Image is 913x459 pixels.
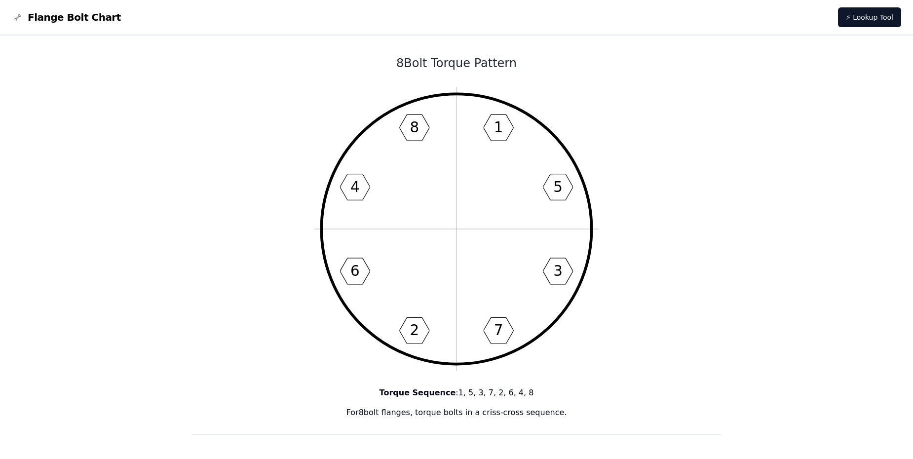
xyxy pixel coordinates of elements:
[494,119,503,136] text: 1
[410,322,419,339] text: 2
[350,263,360,279] text: 6
[350,179,360,195] text: 4
[191,387,722,399] p: : 1, 5, 3, 7, 2, 6, 4, 8
[494,322,503,339] text: 7
[838,7,901,27] a: ⚡ Lookup Tool
[553,263,563,279] text: 3
[380,388,456,397] b: Torque Sequence
[191,55,722,71] h1: 8 Bolt Torque Pattern
[553,179,563,195] text: 5
[410,119,419,136] text: 8
[191,407,722,419] p: For 8 bolt flanges, torque bolts in a criss-cross sequence.
[12,10,121,24] a: Flange Bolt Chart LogoFlange Bolt Chart
[28,10,121,24] span: Flange Bolt Chart
[12,11,24,23] img: Flange Bolt Chart Logo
